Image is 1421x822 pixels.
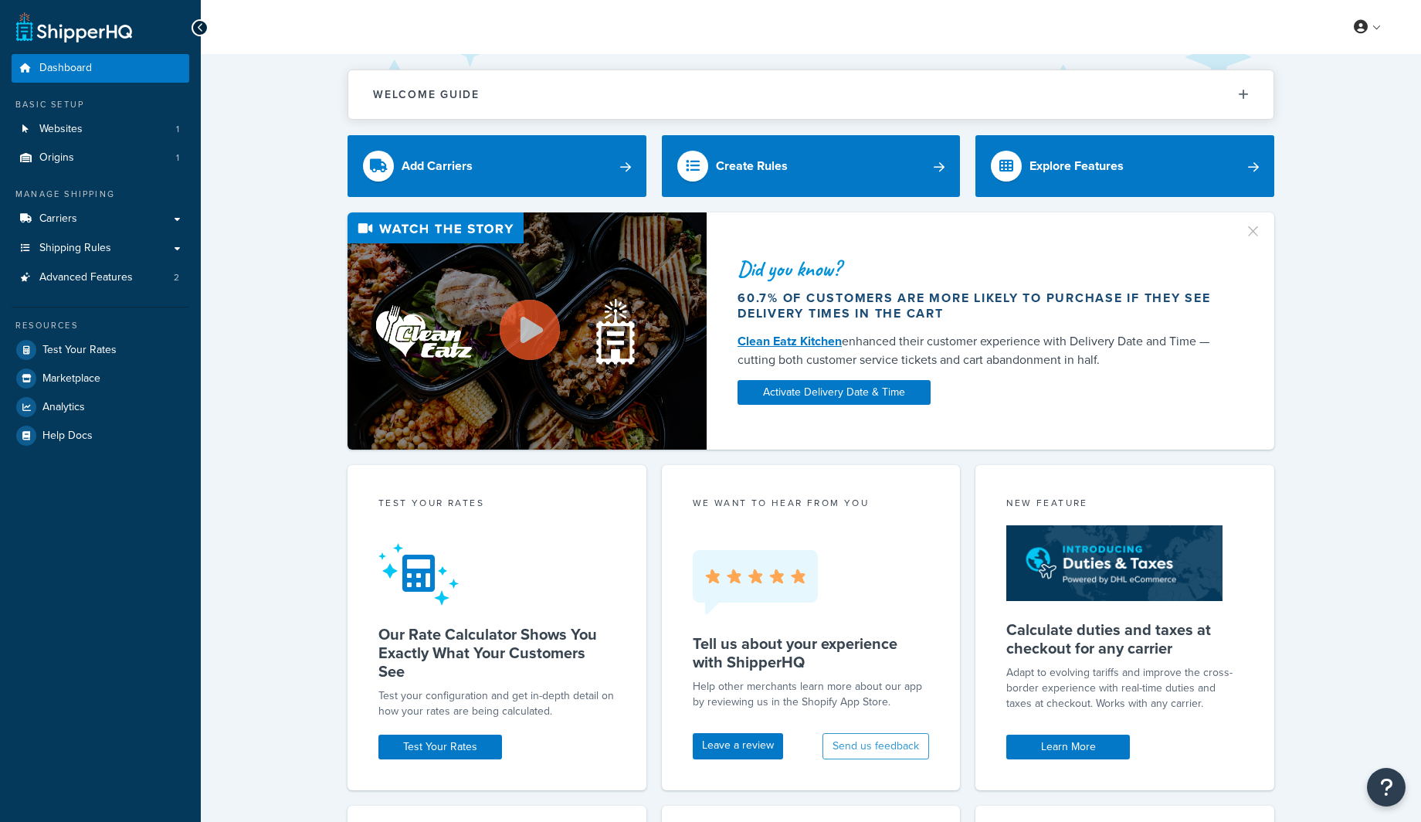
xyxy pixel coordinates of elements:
a: Websites1 [12,115,189,144]
a: Carriers [12,205,189,233]
h5: Our Rate Calculator Shows You Exactly What Your Customers See [378,625,616,681]
li: Advanced Features [12,263,189,292]
div: enhanced their customer experience with Delivery Date and Time — cutting both customer service ti... [738,332,1226,369]
div: Did you know? [738,258,1226,280]
span: Test Your Rates [42,344,117,357]
span: Marketplace [42,372,100,386]
li: Origins [12,144,189,172]
h2: Welcome Guide [373,89,480,100]
p: Help other merchants learn more about our app by reviewing us in the Shopify App Store. [693,679,930,710]
span: 1 [176,151,179,165]
span: Shipping Rules [39,242,111,255]
span: 2 [174,271,179,284]
a: Analytics [12,393,189,421]
div: Manage Shipping [12,188,189,201]
span: Analytics [42,401,85,414]
a: Origins1 [12,144,189,172]
a: Activate Delivery Date & Time [738,380,931,405]
span: Advanced Features [39,271,133,284]
span: Websites [39,123,83,136]
a: Create Rules [662,135,961,197]
a: Learn More [1006,735,1130,759]
button: Welcome Guide [348,70,1273,119]
a: Advanced Features2 [12,263,189,292]
a: Leave a review [693,733,783,759]
h5: Tell us about your experience with ShipperHQ [693,634,930,671]
div: Create Rules [716,155,788,177]
span: Help Docs [42,430,93,443]
a: Explore Features [975,135,1274,197]
h5: Calculate duties and taxes at checkout for any carrier [1006,620,1243,657]
li: Websites [12,115,189,144]
button: Send us feedback [822,733,929,759]
button: Open Resource Center [1367,768,1406,807]
a: Marketplace [12,365,189,392]
a: Dashboard [12,54,189,83]
a: Test Your Rates [12,336,189,364]
div: Add Carriers [402,155,473,177]
div: New Feature [1006,496,1243,514]
div: Test your configuration and get in-depth detail on how your rates are being calculated. [378,688,616,719]
span: Carriers [39,212,77,226]
span: Dashboard [39,62,92,75]
div: Test your rates [378,496,616,514]
a: Clean Eatz Kitchen [738,332,842,350]
div: Resources [12,319,189,332]
span: Origins [39,151,74,165]
div: Basic Setup [12,98,189,111]
div: 60.7% of customers are more likely to purchase if they see delivery times in the cart [738,290,1226,321]
a: Help Docs [12,422,189,450]
a: Add Carriers [348,135,646,197]
div: Explore Features [1029,155,1124,177]
img: Video thumbnail [348,212,707,450]
p: Adapt to evolving tariffs and improve the cross-border experience with real-time duties and taxes... [1006,665,1243,712]
p: we want to hear from you [693,496,930,510]
a: Test Your Rates [378,735,502,759]
a: Shipping Rules [12,234,189,263]
span: 1 [176,123,179,136]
